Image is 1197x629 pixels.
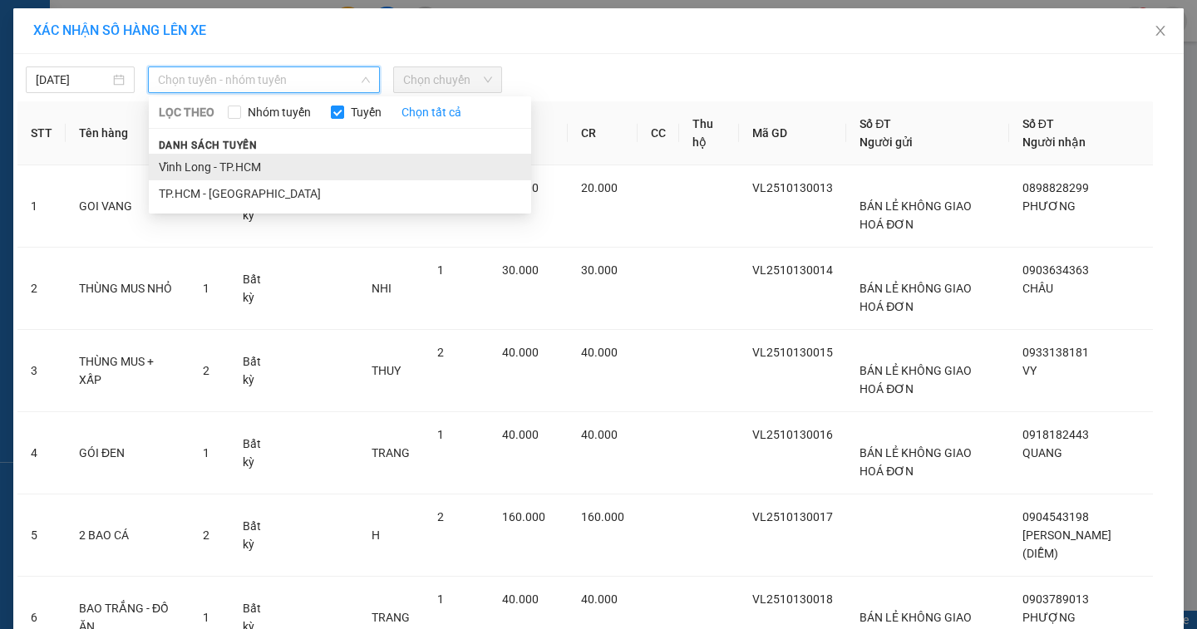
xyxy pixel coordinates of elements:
[437,592,444,606] span: 1
[752,428,833,441] span: VL2510130016
[739,101,846,165] th: Mã GD
[1022,263,1089,277] span: 0903634363
[860,135,913,149] span: Người gửi
[14,54,96,134] div: BÁN LẺ KHÔNG GIAO HOÁ ĐƠN
[149,138,268,153] span: Danh sách tuyến
[14,14,96,54] div: Vĩnh Long
[203,364,209,377] span: 2
[860,282,972,313] span: BÁN LẺ KHÔNG GIAO HOÁ ĐƠN
[17,412,66,494] td: 4
[860,446,972,478] span: BÁN LẺ KHÔNG GIAO HOÁ ĐƠN
[502,592,539,606] span: 40.000
[361,75,371,85] span: down
[203,282,209,295] span: 1
[149,180,531,207] li: TP.HCM - [GEOGRAPHIC_DATA]
[502,428,539,441] span: 40.000
[17,101,66,165] th: STT
[66,101,190,165] th: Tên hàng
[1022,611,1076,624] span: PHƯỢNG
[229,412,286,494] td: Bất kỳ
[1022,446,1062,459] span: QUANG
[17,330,66,412] td: 3
[1022,181,1089,194] span: 0898828299
[1137,8,1184,55] button: Close
[203,528,209,542] span: 2
[752,592,833,606] span: VL2510130018
[1022,117,1054,130] span: Số ĐT
[14,16,40,33] span: Gửi:
[437,428,444,441] span: 1
[241,103,318,121] span: Nhóm tuyến
[108,54,241,74] div: THẮM
[203,446,209,459] span: 1
[403,67,492,92] span: Chọn chuyến
[158,67,370,92] span: Chọn tuyến - nhóm tuyến
[1022,135,1086,149] span: Người nhận
[372,611,410,624] span: TRANG
[752,510,833,523] span: VL2510130017
[229,248,286,330] td: Bất kỳ
[372,446,410,459] span: TRANG
[1022,199,1076,213] span: PHƯƠNG
[437,510,444,523] span: 2
[1022,510,1089,523] span: 0904543198
[372,282,392,295] span: NHI
[66,248,190,330] td: THÙNG MUS NHỎ
[581,181,618,194] span: 20.000
[149,154,531,180] li: Vĩnh Long - TP.HCM
[1022,592,1089,606] span: 0903789013
[437,346,444,359] span: 2
[581,263,618,277] span: 30.000
[229,494,286,577] td: Bất kỳ
[66,330,190,412] td: THÙNG MUS + XẤP
[1022,346,1089,359] span: 0933138181
[1154,24,1167,37] span: close
[502,263,539,277] span: 30.000
[860,364,972,396] span: BÁN LẺ KHÔNG GIAO HOÁ ĐƠN
[229,330,286,412] td: Bất kỳ
[752,181,833,194] span: VL2510130013
[638,101,679,165] th: CC
[752,346,833,359] span: VL2510130015
[502,510,545,523] span: 160.000
[159,103,214,121] span: LỌC THEO
[679,101,739,165] th: Thu hộ
[66,412,190,494] td: GÓI ĐEN
[66,165,190,248] td: GOI VANG
[372,528,380,542] span: H
[372,364,401,377] span: THUY
[502,346,539,359] span: 40.000
[108,74,241,97] div: 0909838272
[66,494,190,577] td: 2 BAO CÁ
[344,103,388,121] span: Tuyến
[36,71,110,89] input: 13/10/2025
[437,263,444,277] span: 1
[1022,282,1053,295] span: CHÂU
[1022,428,1089,441] span: 0918182443
[108,14,241,54] div: TP. [PERSON_NAME]
[1022,528,1111,560] span: [PERSON_NAME] (DIỄM)
[860,117,891,130] span: Số ĐT
[203,611,209,624] span: 1
[581,510,624,523] span: 160.000
[17,248,66,330] td: 2
[108,16,148,33] span: Nhận:
[568,101,638,165] th: CR
[581,592,618,606] span: 40.000
[17,494,66,577] td: 5
[752,263,833,277] span: VL2510130014
[1022,364,1037,377] span: VY
[33,22,206,38] span: XÁC NHẬN SỐ HÀNG LÊN XE
[17,165,66,248] td: 1
[401,103,461,121] a: Chọn tất cả
[581,428,618,441] span: 40.000
[860,199,972,231] span: BÁN LẺ KHÔNG GIAO HOÁ ĐƠN
[581,346,618,359] span: 40.000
